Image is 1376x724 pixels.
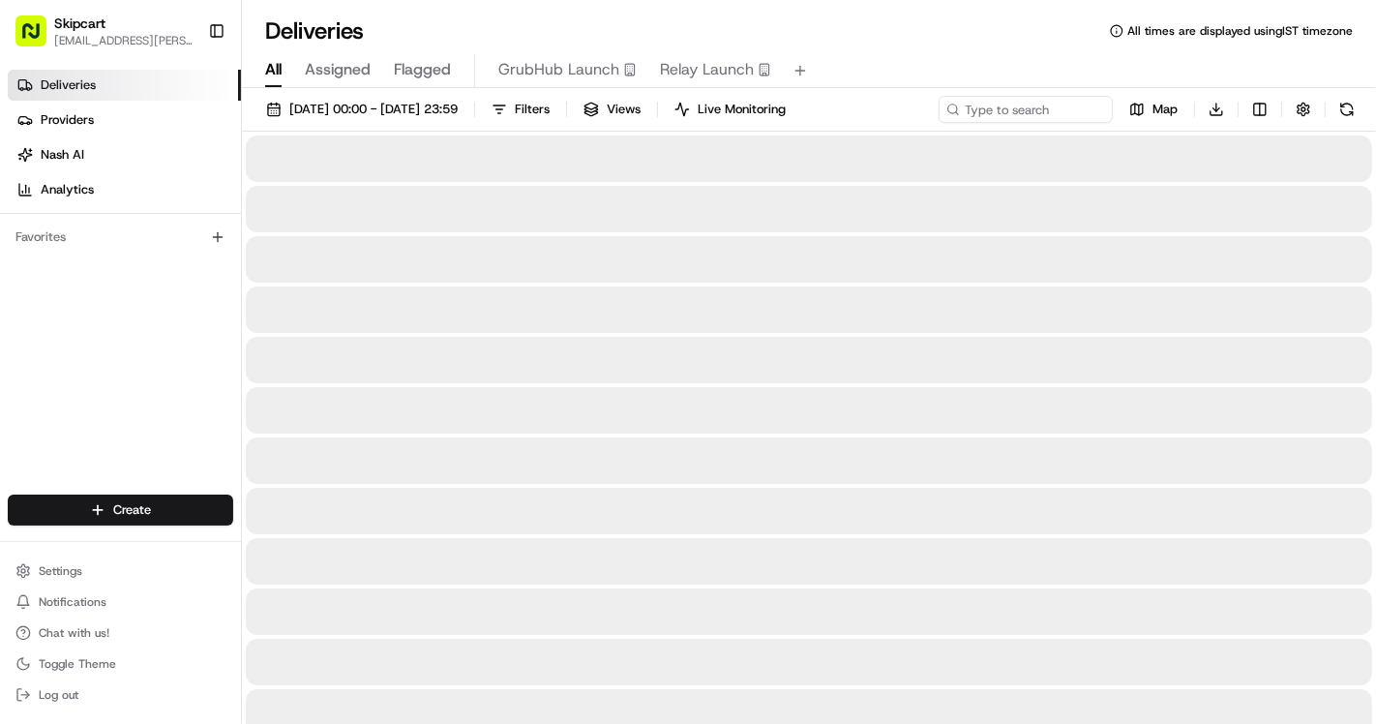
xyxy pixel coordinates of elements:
span: Settings [39,563,82,579]
div: We're available if you need us! [66,203,245,219]
h1: Deliveries [265,15,364,46]
span: All [265,58,282,81]
button: Create [8,495,233,526]
span: Pylon [193,327,234,342]
span: Providers [41,111,94,129]
button: Live Monitoring [666,96,794,123]
button: Skipcart[EMAIL_ADDRESS][PERSON_NAME][DOMAIN_NAME] [8,8,200,54]
button: Start new chat [329,190,352,213]
a: 💻API Documentation [156,272,318,307]
button: Skipcart [54,14,105,33]
span: Map [1152,101,1178,118]
button: Views [575,96,649,123]
span: Views [607,101,641,118]
span: Toggle Theme [39,656,116,672]
div: 📗 [19,282,35,297]
a: 📗Knowledge Base [12,272,156,307]
button: [EMAIL_ADDRESS][PERSON_NAME][DOMAIN_NAME] [54,33,193,48]
button: Refresh [1333,96,1361,123]
input: Clear [50,124,319,144]
button: Log out [8,681,233,709]
span: Assigned [305,58,371,81]
span: All times are displayed using IST timezone [1127,23,1353,39]
button: Notifications [8,588,233,616]
span: Deliveries [41,76,96,94]
span: Relay Launch [660,58,754,81]
p: Welcome 👋 [19,76,352,107]
span: Live Monitoring [698,101,786,118]
button: Settings [8,558,233,585]
div: Favorites [8,222,233,253]
span: Knowledge Base [39,280,148,299]
span: [DATE] 00:00 - [DATE] 23:59 [289,101,458,118]
a: Deliveries [8,70,241,101]
button: Chat with us! [8,619,233,647]
input: Type to search [939,96,1113,123]
span: Flagged [394,58,451,81]
button: Toggle Theme [8,650,233,678]
span: Filters [515,101,550,118]
span: Log out [39,687,78,703]
button: [DATE] 00:00 - [DATE] 23:59 [257,96,466,123]
a: Nash AI [8,139,241,170]
button: Filters [483,96,558,123]
div: 💻 [164,282,179,297]
button: Map [1121,96,1186,123]
span: Notifications [39,594,106,610]
a: Powered byPylon [136,326,234,342]
span: Nash AI [41,146,84,164]
a: Providers [8,105,241,136]
span: Chat with us! [39,625,109,641]
div: Start new chat [66,184,317,203]
img: Nash [19,18,58,57]
a: Analytics [8,174,241,205]
span: Analytics [41,181,94,198]
span: Create [113,501,151,519]
span: API Documentation [183,280,311,299]
img: 1736555255976-a54dd68f-1ca7-489b-9aae-adbdc363a1c4 [19,184,54,219]
span: GrubHub Launch [498,58,619,81]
